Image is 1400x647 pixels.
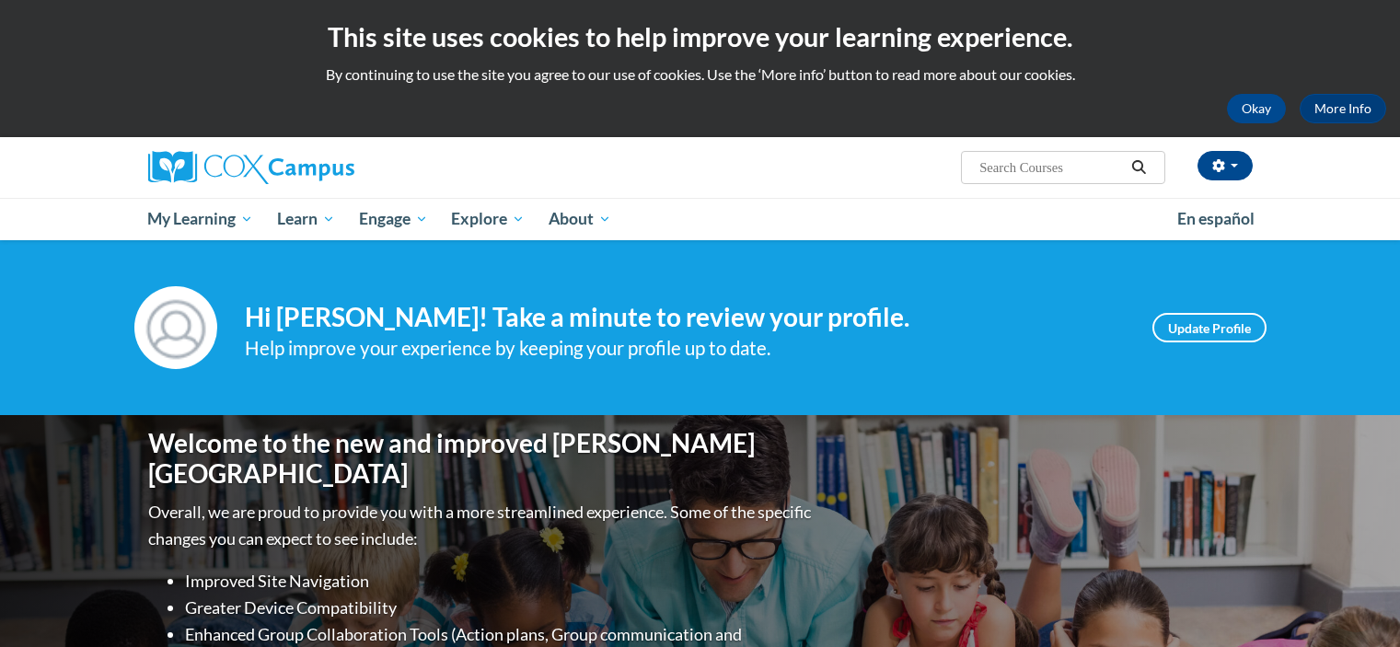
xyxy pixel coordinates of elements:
a: More Info [1300,94,1386,123]
span: My Learning [147,208,253,230]
a: Update Profile [1152,313,1267,342]
div: Main menu [121,198,1280,240]
h1: Welcome to the new and improved [PERSON_NAME][GEOGRAPHIC_DATA] [148,428,816,490]
img: Cox Campus [148,151,354,184]
button: Search [1125,156,1152,179]
a: Engage [347,198,440,240]
span: Engage [359,208,428,230]
iframe: Button to launch messaging window [1326,573,1385,632]
p: By continuing to use the site you agree to our use of cookies. Use the ‘More info’ button to read... [14,64,1386,85]
h2: This site uses cookies to help improve your learning experience. [14,18,1386,55]
a: My Learning [136,198,266,240]
input: Search Courses [978,156,1125,179]
a: Explore [439,198,537,240]
button: Okay [1227,94,1286,123]
button: Account Settings [1198,151,1253,180]
a: En español [1165,200,1267,238]
span: En español [1177,209,1255,228]
span: Explore [451,208,525,230]
h4: Hi [PERSON_NAME]! Take a minute to review your profile. [245,302,1125,333]
span: Learn [277,208,335,230]
a: Cox Campus [148,151,498,184]
a: Learn [265,198,347,240]
span: About [549,208,611,230]
li: Improved Site Navigation [185,568,816,595]
img: Profile Image [134,286,217,369]
li: Greater Device Compatibility [185,595,816,621]
p: Overall, we are proud to provide you with a more streamlined experience. Some of the specific cha... [148,499,816,552]
a: About [537,198,623,240]
div: Help improve your experience by keeping your profile up to date. [245,333,1125,364]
